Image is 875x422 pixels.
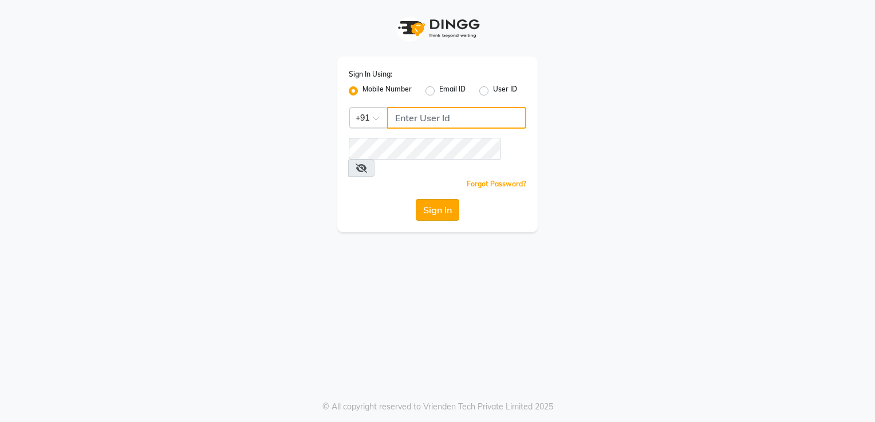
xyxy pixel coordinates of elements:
[467,180,526,188] a: Forgot Password?
[392,11,483,45] img: logo1.svg
[387,107,526,129] input: Username
[349,138,500,160] input: Username
[439,84,466,98] label: Email ID
[349,69,392,79] label: Sign In Using:
[493,84,517,98] label: User ID
[416,199,459,221] button: Sign In
[362,84,412,98] label: Mobile Number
